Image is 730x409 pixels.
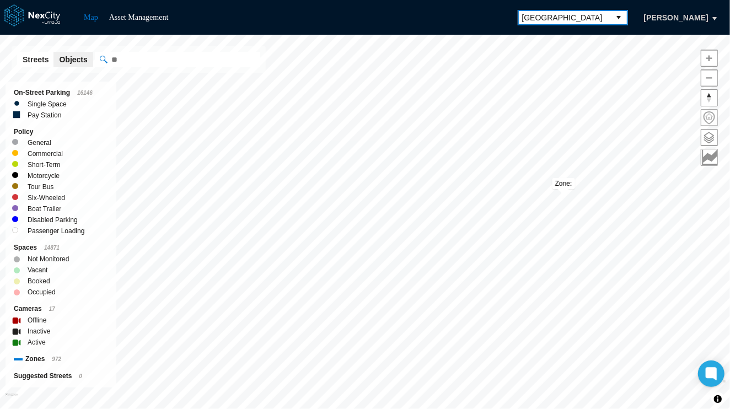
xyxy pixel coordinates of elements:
[28,276,50,287] label: Booked
[701,90,717,106] span: Reset bearing to north
[522,12,606,23] span: [GEOGRAPHIC_DATA]
[701,109,718,126] button: Home
[23,54,49,65] span: Streets
[28,99,67,110] label: Single Space
[701,50,718,67] button: Zoom in
[701,129,718,146] button: Layers management
[14,303,108,315] div: Cameras
[711,392,724,406] button: Toggle attribution
[14,242,108,254] div: Spaces
[14,353,108,365] div: Zones
[28,148,63,159] label: Commercial
[79,373,82,379] span: 0
[555,180,572,187] span: Zone:
[28,110,61,121] label: Pay Station
[28,254,69,265] label: Not Monitored
[28,159,60,170] label: Short-Term
[28,287,56,298] label: Occupied
[84,13,98,21] a: Map
[59,54,87,65] span: Objects
[28,214,78,225] label: Disabled Parking
[28,315,46,326] label: Offline
[28,225,84,236] label: Passenger Loading
[109,13,169,21] a: Asset Management
[14,87,108,99] div: On-Street Parking
[77,90,93,96] span: 16146
[28,137,51,148] label: General
[53,52,93,67] button: Objects
[701,69,718,87] button: Zoom out
[14,126,108,137] div: Policy
[610,10,628,25] button: select
[28,337,46,348] label: Active
[28,265,47,276] label: Vacant
[28,192,65,203] label: Six-Wheeled
[28,181,53,192] label: Tour Bus
[28,203,61,214] label: Boat Trailer
[701,149,718,166] button: Key metrics
[14,370,108,382] div: Suggested Streets
[701,70,717,86] span: Zoom out
[49,306,55,312] span: 17
[5,393,18,406] a: Mapbox homepage
[28,326,50,337] label: Inactive
[632,8,720,27] button: [PERSON_NAME]
[701,50,717,66] span: Zoom in
[44,245,60,251] span: 14871
[701,89,718,106] button: Reset bearing to north
[52,356,61,362] span: 972
[715,393,721,405] span: Toggle attribution
[28,170,60,181] label: Motorcycle
[644,12,708,23] span: [PERSON_NAME]
[17,52,54,67] button: Streets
